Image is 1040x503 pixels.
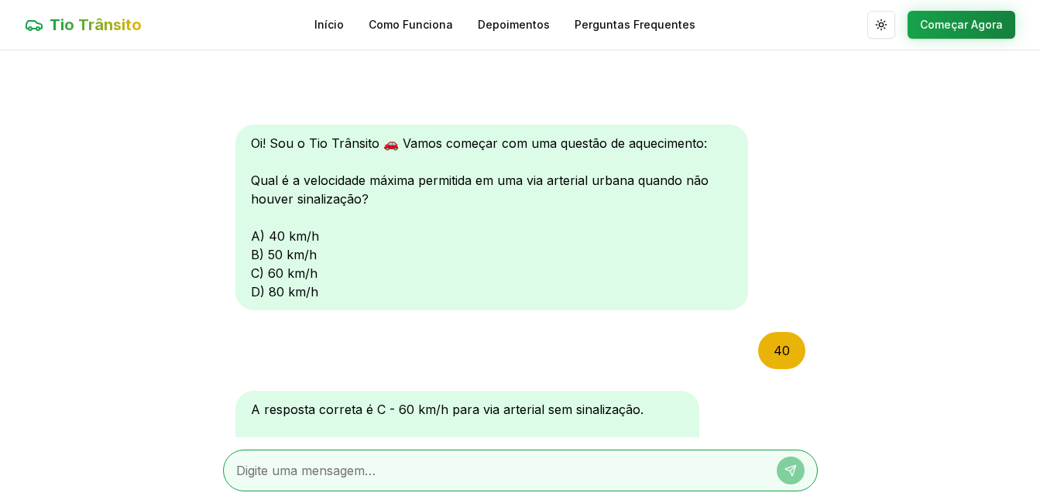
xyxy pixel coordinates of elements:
a: Depoimentos [478,17,550,33]
span: Tio Trânsito [50,14,142,36]
div: Oi! Sou o Tio Trânsito 🚗 Vamos começar com uma questão de aquecimento: Qual é a velocidade máxima... [235,125,748,310]
a: Perguntas Frequentes [575,17,695,33]
a: Início [314,17,344,33]
a: Como Funciona [369,17,453,33]
div: 40 [758,332,805,369]
button: Começar Agora [908,11,1015,39]
a: Tio Trânsito [25,14,142,36]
